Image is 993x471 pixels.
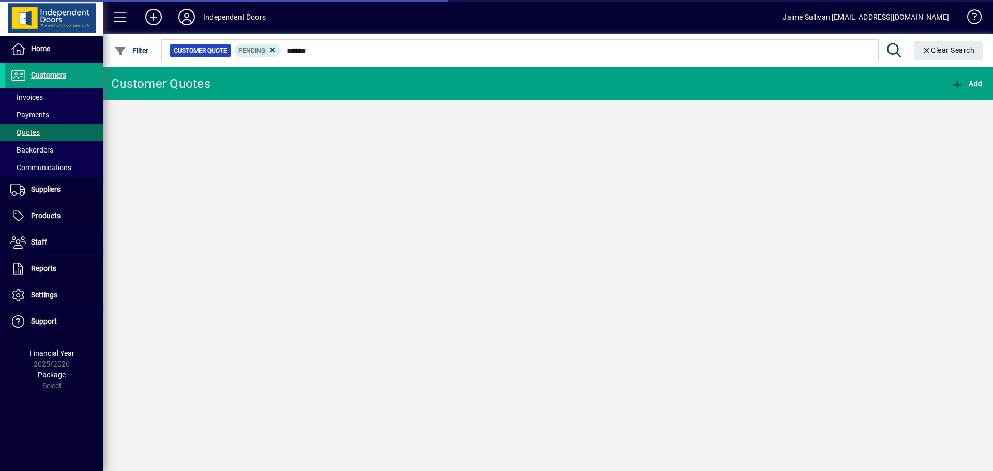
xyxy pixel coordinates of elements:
span: Customer Quote [174,45,227,56]
span: Clear Search [922,46,975,54]
span: Invoices [10,93,43,101]
span: Home [31,44,50,53]
mat-chip: Pending Status: Pending [234,44,281,57]
span: Package [38,371,66,379]
a: Backorders [5,141,103,159]
a: Settings [5,282,103,308]
span: Reports [31,264,56,272]
a: Knowledge Base [959,2,980,36]
a: Suppliers [5,177,103,203]
span: Filter [114,47,149,55]
div: Jaime Sullivan [EMAIL_ADDRESS][DOMAIN_NAME] [783,9,949,25]
span: Staff [31,238,47,246]
a: Home [5,36,103,62]
button: Profile [170,8,203,26]
span: Suppliers [31,185,61,193]
div: Customer Quotes [111,75,210,92]
a: Communications [5,159,103,176]
span: Customers [31,71,66,79]
span: Support [31,317,57,325]
a: Support [5,309,103,335]
span: Pending [238,47,265,54]
span: Settings [31,291,57,299]
button: Clear [914,41,983,60]
a: Quotes [5,124,103,141]
span: Payments [10,111,49,119]
button: Add [949,74,985,93]
span: Add [951,80,982,88]
a: Payments [5,106,103,124]
a: Reports [5,256,103,282]
span: Backorders [10,146,53,154]
button: Add [137,8,170,26]
a: Invoices [5,88,103,106]
a: Staff [5,230,103,255]
button: Filter [112,41,152,60]
a: Products [5,203,103,229]
span: Financial Year [29,349,74,357]
div: Independent Doors [203,9,266,25]
span: Products [31,211,61,220]
span: Quotes [10,128,40,136]
span: Communications [10,163,71,172]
